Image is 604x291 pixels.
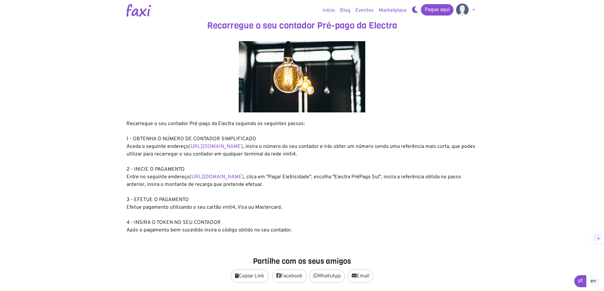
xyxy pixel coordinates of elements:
button: Copiar Link [231,269,268,283]
a: pt [574,275,587,287]
a: Blog [337,4,353,17]
a: WhatsApp [309,269,345,283]
a: Início [320,4,337,17]
h4: Partilhe com os seus amigos [126,257,478,266]
a: [URL][DOMAIN_NAME] [189,143,243,150]
a: Eventos [353,4,376,17]
img: energy.jpg [239,41,365,112]
a: Marketplace [376,4,409,17]
a: Pague aqui [421,4,453,16]
a: Facebook [272,269,307,283]
a: Email [348,269,373,283]
a: en [586,275,600,287]
img: Logotipo Faxi Online [126,4,151,17]
a: [URL][DOMAIN_NAME] [190,174,244,180]
div: Recarregue o seu contador Pré-pago da Electra seguindo os seguintes passos: 1 - OBTENHA O NÚMERO ... [126,120,478,234]
h3: Recarregue o seu contador Pré-pago da Electra [126,20,478,31]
